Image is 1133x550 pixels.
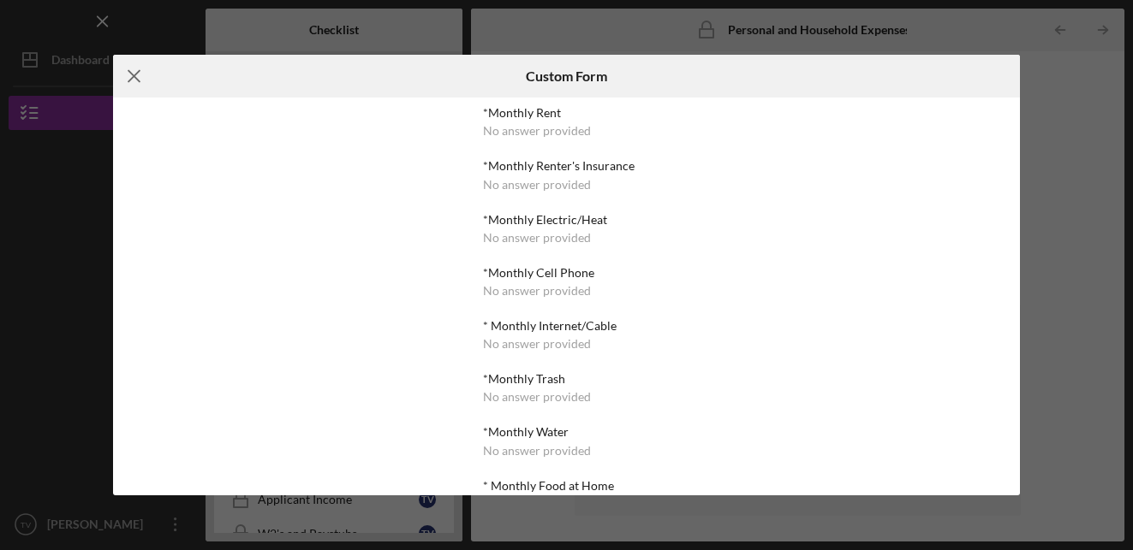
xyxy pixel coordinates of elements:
div: No answer provided [483,178,591,192]
div: * Monthly Food at Home [483,479,650,493]
div: *Monthly Rent [483,106,650,120]
div: * Monthly Internet/Cable [483,319,650,333]
div: No answer provided [483,231,591,245]
div: No answer provided [483,337,591,351]
div: No answer provided [483,284,591,298]
div: No answer provided [483,124,591,138]
h6: Custom Form [526,68,607,84]
div: No answer provided [483,444,591,458]
div: *Monthly Water [483,425,650,439]
div: *Monthly Electric/Heat [483,213,650,227]
div: *Monthly Trash [483,372,650,386]
div: *Monthly Cell Phone [483,266,650,280]
div: *Monthly Renter's Insurance [483,159,650,173]
div: No answer provided [483,390,591,404]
